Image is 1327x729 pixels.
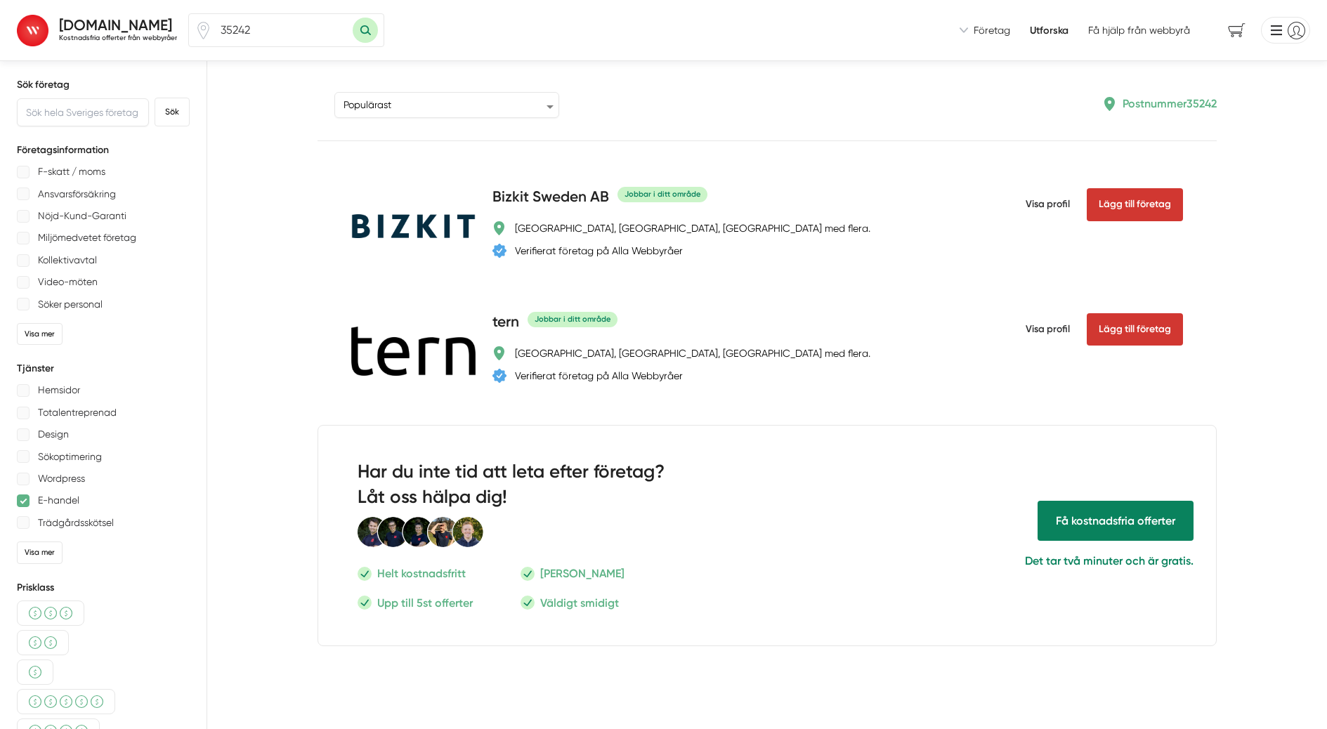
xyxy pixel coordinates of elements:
div: Verifierat företag på Alla Webbyråer [515,244,683,258]
p: Ansvarsförsäkring [38,185,116,203]
p: Nöjd-Kund-Garanti [38,207,126,225]
button: Sök med postnummer [353,18,378,43]
img: Bizkit Sweden AB [351,214,476,238]
div: Verifierat företag på Alla Webbyråer [515,369,683,383]
svg: Pin / Karta [195,22,212,39]
span: Visa profil [1026,311,1070,348]
span: Få hjälp från webbyrå [1088,23,1190,37]
p: Design [38,426,69,443]
span: navigation-cart [1218,18,1255,43]
button: Sök [155,98,190,126]
p: E-handel [38,492,79,509]
h4: tern [492,311,519,334]
strong: [DOMAIN_NAME] [59,16,172,34]
div: Dyrare [17,689,115,714]
div: Billigare [17,630,69,655]
h5: Sök företag [17,78,190,92]
p: Trädgårdsskötsel [38,514,114,532]
p: Miljömedvetet företag [38,229,136,247]
span: Visa profil [1026,186,1070,223]
p: Sökoptimering [38,448,102,466]
p: F-skatt / moms [38,163,105,180]
p: Hemsidor [38,381,80,399]
: Lägg till företag [1087,188,1183,221]
span: Företag [974,23,1010,37]
div: Jobbar i ditt område [528,312,617,327]
img: tern [351,327,476,376]
img: Alla Webbyråer [17,15,48,46]
span: Få hjälp [1038,501,1194,541]
p: Väldigt smidigt [540,594,619,612]
: Lägg till företag [1087,313,1183,346]
div: [GEOGRAPHIC_DATA], [GEOGRAPHIC_DATA], [GEOGRAPHIC_DATA] med flera. [515,221,870,235]
h2: Har du inte tid att leta efter företag? Låt oss hälpa dig! [358,459,719,516]
p: Kollektivavtal [38,251,97,269]
img: Smartproduktion Personal [358,516,484,549]
h2: Kostnadsfria offerter från webbyråer [59,33,177,42]
h5: Företagsinformation [17,143,190,157]
p: Totalentreprenad [38,404,117,421]
p: Wordpress [38,470,85,487]
h5: Prisklass [17,581,190,595]
div: Medel [17,600,84,626]
p: Video-möten [38,273,98,291]
div: Billigt [17,659,53,685]
a: Alla Webbyråer [DOMAIN_NAME] Kostnadsfria offerter från webbyråer [17,11,177,49]
h4: Bizkit Sweden AB [492,186,609,209]
p: Helt kostnadsfritt [377,565,466,582]
div: Visa mer [17,541,63,563]
div: [GEOGRAPHIC_DATA], [GEOGRAPHIC_DATA], [GEOGRAPHIC_DATA] med flera. [515,346,870,360]
p: [PERSON_NAME] [540,565,625,582]
p: Upp till 5st offerter [377,594,473,612]
a: Utforska [1030,23,1068,37]
h5: Tjänster [17,362,190,376]
p: Det tar två minuter och är gratis. [798,552,1194,570]
span: Klicka för att använda din position. [195,22,212,39]
p: Postnummer 35242 [1123,95,1217,112]
div: Visa mer [17,323,63,345]
input: Skriv ditt postnummer [212,14,353,46]
div: Jobbar i ditt område [617,187,707,202]
p: Söker personal [38,296,103,313]
input: Sök hela Sveriges företag här... [17,98,149,126]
